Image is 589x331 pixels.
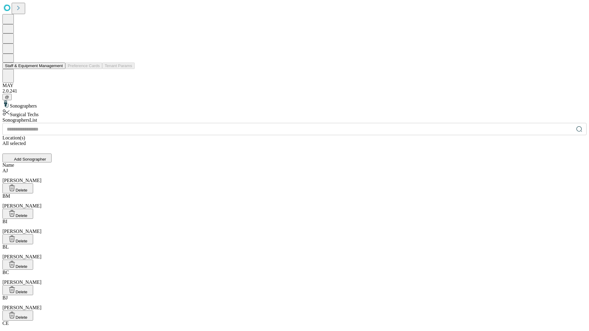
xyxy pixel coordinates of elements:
[2,209,33,219] button: Delete
[16,188,28,192] span: Delete
[5,95,9,99] span: @
[2,168,587,183] div: [PERSON_NAME]
[2,234,33,244] button: Delete
[16,290,28,294] span: Delete
[2,285,33,295] button: Delete
[2,270,9,275] span: BC
[2,260,33,270] button: Delete
[2,88,587,94] div: 2.0.241
[2,109,587,117] div: Surgical Techs
[16,213,28,218] span: Delete
[2,310,33,321] button: Delete
[16,315,28,320] span: Delete
[2,154,52,162] button: Add Sonographer
[2,219,587,234] div: [PERSON_NAME]
[2,183,33,193] button: Delete
[2,295,587,310] div: [PERSON_NAME]
[2,135,25,140] span: Location(s)
[2,244,9,249] span: BL
[2,162,587,168] div: Name
[2,270,587,285] div: [PERSON_NAME]
[2,244,587,260] div: [PERSON_NAME]
[2,193,587,209] div: [PERSON_NAME]
[2,193,10,199] span: BM
[2,83,587,88] div: MAY
[16,264,28,269] span: Delete
[2,321,9,326] span: CE
[2,295,8,300] span: BJ
[65,63,102,69] button: Preference Cards
[2,63,65,69] button: Staff & Equipment Management
[14,157,46,162] span: Add Sonographer
[2,219,7,224] span: BI
[102,63,135,69] button: Tenant Params
[2,141,587,146] div: All selected
[16,239,28,243] span: Delete
[2,94,12,100] button: @
[2,100,587,109] div: Sonographers
[2,168,8,173] span: AJ
[2,117,587,123] div: Sonographers List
